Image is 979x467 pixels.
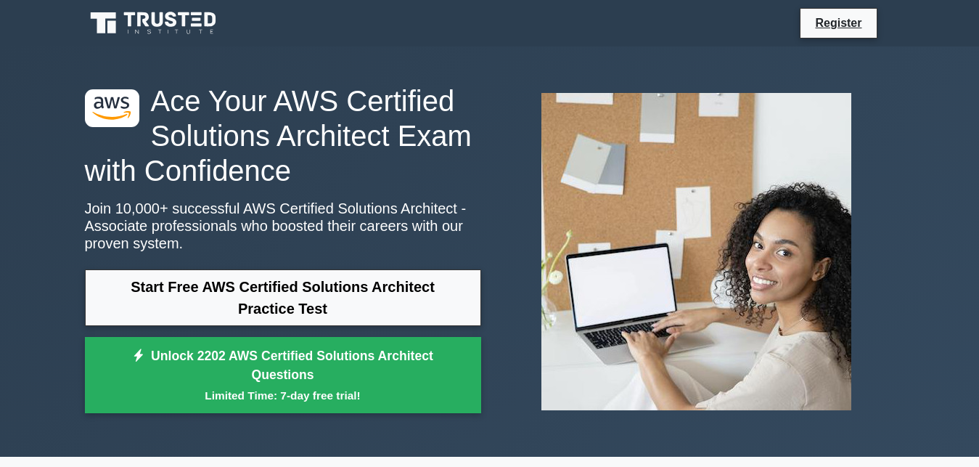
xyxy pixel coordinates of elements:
[85,337,481,414] a: Unlock 2202 AWS Certified Solutions Architect QuestionsLimited Time: 7-day free trial!
[85,200,481,252] p: Join 10,000+ successful AWS Certified Solutions Architect - Associate professionals who boosted t...
[85,269,481,326] a: Start Free AWS Certified Solutions Architect Practice Test
[85,84,481,188] h1: Ace Your AWS Certified Solutions Architect Exam with Confidence
[806,14,870,32] a: Register
[103,387,463,404] small: Limited Time: 7-day free trial!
